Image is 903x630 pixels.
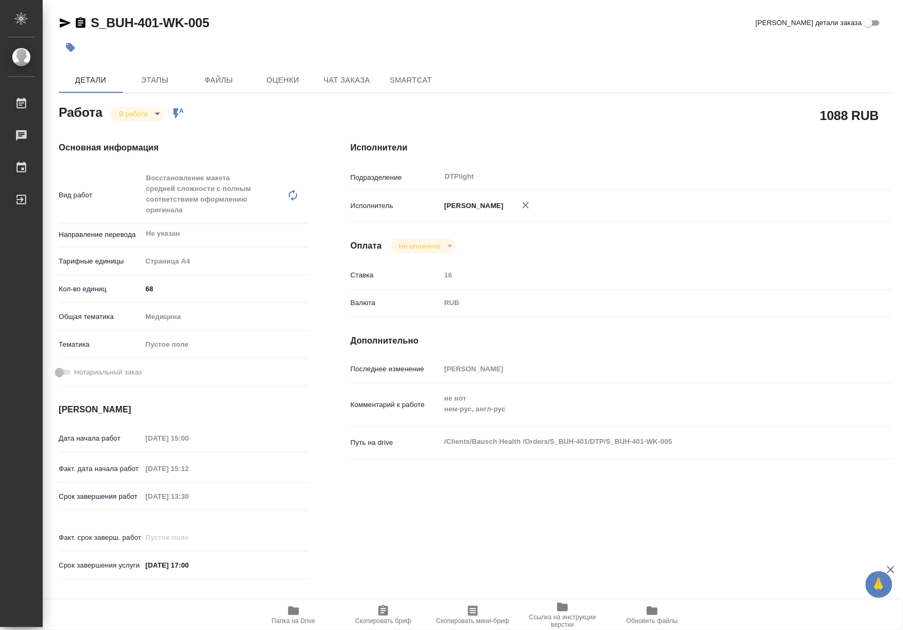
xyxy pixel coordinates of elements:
[351,172,441,183] p: Подразделение
[441,389,846,418] textarea: не нот нем-рус, англ-рус
[441,267,846,283] input: Пустое поле
[110,107,164,121] div: В работе
[59,464,142,474] p: Факт. дата начала работ
[627,617,678,625] span: Обновить файлы
[514,194,537,217] button: Удалить исполнителя
[441,294,846,312] div: RUB
[146,339,295,350] div: Пустое поле
[607,600,697,630] button: Обновить файлы
[91,15,209,30] a: S_BUH-401-WK-005
[351,334,891,347] h4: Дополнительно
[441,433,846,451] textarea: /Clients/Bausch Health /Orders/S_BUH-401/DTP/S_BUH-401-WK-005
[351,240,382,252] h4: Оплата
[272,617,315,625] span: Папка на Drive
[74,17,87,29] button: Скопировать ссылку
[59,256,142,267] p: Тарифные единицы
[351,298,441,308] p: Валюта
[59,560,142,571] p: Срок завершения услуги
[116,109,151,118] button: В работе
[59,339,142,350] p: Тематика
[142,336,308,354] div: Пустое поле
[428,600,518,630] button: Скопировать мини-бриф
[142,461,235,476] input: Пустое поле
[395,242,443,251] button: Не оплачена
[351,270,441,281] p: Ставка
[518,600,607,630] button: Ссылка на инструкции верстки
[351,400,441,410] p: Комментарий к работе
[524,613,601,628] span: Ссылка на инструкции верстки
[321,74,373,87] span: Чат заказа
[59,433,142,444] p: Дата начала работ
[59,491,142,502] p: Срок завершения работ
[756,18,862,28] span: [PERSON_NAME] детали заказа
[249,600,338,630] button: Папка на Drive
[65,74,116,87] span: Детали
[338,600,428,630] button: Скопировать бриф
[74,367,142,378] span: Нотариальный заказ
[351,201,441,211] p: Исполнитель
[142,489,235,504] input: Пустое поле
[441,361,846,377] input: Пустое поле
[59,102,102,121] h2: Работа
[59,403,308,416] h4: [PERSON_NAME]
[59,312,142,322] p: Общая тематика
[390,239,456,253] div: В работе
[193,74,244,87] span: Файлы
[59,141,308,154] h4: Основная информация
[142,308,308,326] div: Медицина
[355,617,411,625] span: Скопировать бриф
[436,617,509,625] span: Скопировать мини-бриф
[142,557,235,573] input: ✎ Введи что-нибудь
[142,430,235,446] input: Пустое поле
[59,532,142,543] p: Факт. срок заверш. работ
[866,571,892,598] button: 🙏
[820,106,879,124] h2: 1088 RUB
[257,74,308,87] span: Оценки
[129,74,180,87] span: Этапы
[870,573,888,596] span: 🙏
[59,36,82,59] button: Добавить тэг
[441,201,504,211] p: [PERSON_NAME]
[142,281,308,297] input: ✎ Введи что-нибудь
[142,530,235,545] input: Пустое поле
[59,229,142,240] p: Направление перевода
[59,190,142,201] p: Вид работ
[142,252,308,270] div: Страница А4
[351,364,441,374] p: Последнее изменение
[59,284,142,294] p: Кол-во единиц
[351,437,441,448] p: Путь на drive
[59,17,72,29] button: Скопировать ссылку для ЯМессенджера
[351,141,891,154] h4: Исполнители
[385,74,437,87] span: SmartCat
